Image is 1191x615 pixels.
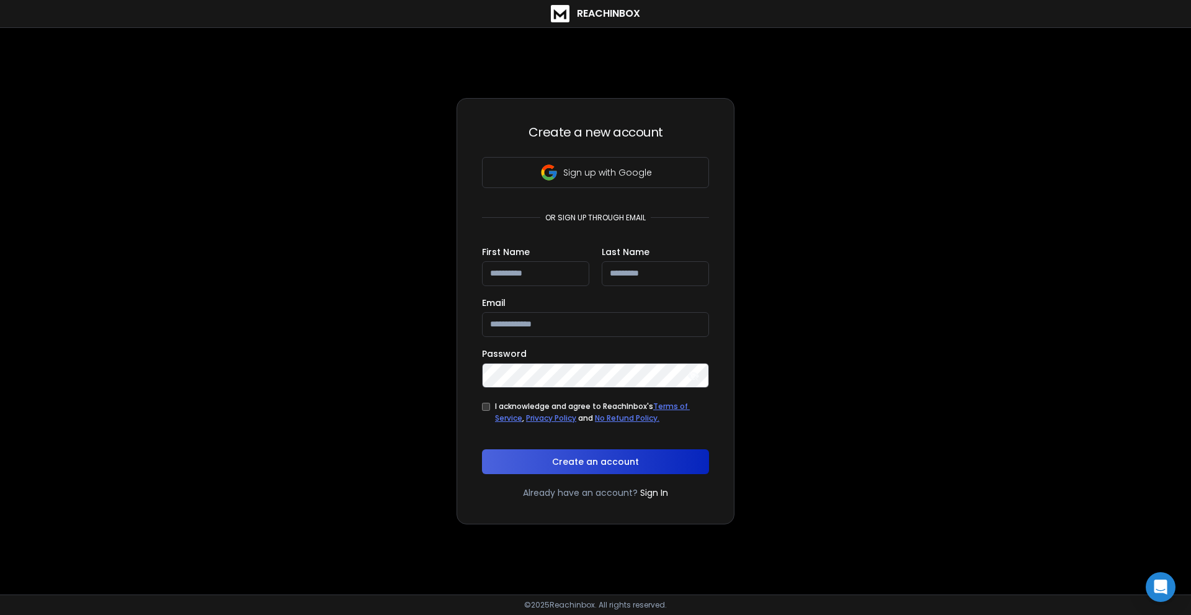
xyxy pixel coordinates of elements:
[1146,572,1175,602] div: Open Intercom Messenger
[524,600,667,610] p: © 2025 Reachinbox. All rights reserved.
[602,248,649,256] label: Last Name
[640,487,668,499] a: Sign In
[551,5,569,22] img: logo
[577,6,640,21] h1: ReachInbox
[482,349,527,358] label: Password
[595,413,659,423] a: No Refund Policy.
[523,487,638,499] p: Already have an account?
[551,5,640,22] a: ReachInbox
[482,449,709,474] button: Create an account
[482,299,506,307] label: Email
[482,157,709,188] button: Sign up with Google
[563,166,652,179] p: Sign up with Google
[482,248,530,256] label: First Name
[495,400,709,424] div: I acknowledge and agree to ReachInbox's , and
[540,213,651,223] p: or sign up through email
[482,123,709,141] h3: Create a new account
[526,413,576,423] a: Privacy Policy
[495,401,690,424] a: Terms of Service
